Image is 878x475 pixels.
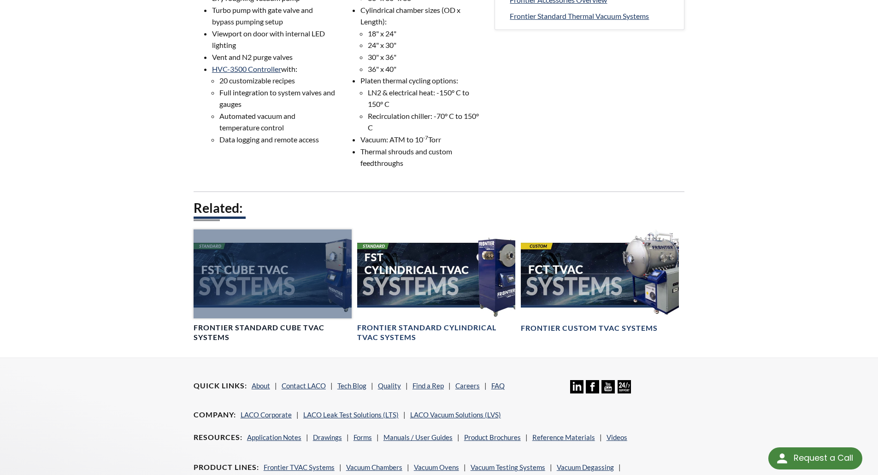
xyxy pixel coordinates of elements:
sup: -7 [423,134,428,141]
a: Videos [607,433,627,441]
div: Request a Call [794,447,853,469]
a: FST Cylindrical TVAC Systems headerFrontier Standard Cylindrical TVAC Systems [357,229,515,342]
a: Vacuum Testing Systems [471,463,545,471]
a: Quality [378,381,401,390]
a: FAQ [491,381,505,390]
li: Data logging and remote access [219,134,335,146]
li: 18" x 24" [368,28,483,40]
a: Careers [455,381,480,390]
a: About [252,381,270,390]
li: Viewport on door with internal LED lighting [212,28,335,51]
li: Recirculation chiller: -70° C to 150° C [368,110,483,134]
li: Vacuum: ATM to 10 Torr [360,134,483,146]
img: 24/7 Support Icon [618,380,631,393]
a: Product Brochures [464,433,521,441]
a: HVC-3500 Controller [212,65,281,73]
a: Tech Blog [337,381,366,390]
a: FCT TVAC Systems headerFrontier Custom TVAC Systems [521,229,679,333]
a: Application Notes [247,433,301,441]
li: Vent and N2 purge valves [212,51,335,63]
a: Frontier TVAC Systems [264,463,335,471]
img: round button [775,451,790,466]
h4: Resources [194,433,242,442]
a: LACO Corporate [241,410,292,419]
a: LACO Vacuum Solutions (LVS) [410,410,501,419]
li: 30" x 36" [368,51,483,63]
span: Frontier Standard Thermal Vacuum Systems [510,12,649,20]
li: Platen thermal cycling options: [360,75,483,134]
li: Cylindrical chamber sizes (OD x Length): [360,4,483,75]
a: Reference Materials [532,433,595,441]
li: 36" x 40" [368,63,483,75]
h4: Frontier Standard Cube TVAC Systems [194,323,352,342]
li: Turbo pump with gate valve and bypass pumping setup [212,4,335,28]
a: Drawings [313,433,342,441]
li: Thermal shrouds and custom feedthroughs [360,146,483,169]
li: Automated vacuum and temperature control [219,110,335,134]
h4: Company [194,410,236,420]
h4: Frontier Standard Cylindrical TVAC Systems [357,323,515,342]
a: Vacuum Ovens [414,463,459,471]
a: 24/7 Support [618,387,631,395]
a: Vacuum Degassing [557,463,614,471]
h2: Related: [194,199,685,217]
h4: Quick Links [194,381,247,391]
a: Find a Rep [412,381,444,390]
a: Forms [354,433,372,441]
h4: Product Lines [194,463,259,472]
a: LACO Leak Test Solutions (LTS) [303,410,399,419]
div: Request a Call [768,447,862,469]
li: LN2 & electrical heat: -150° C to 150° C [368,87,483,110]
a: Contact LACO [282,381,326,390]
a: Manuals / User Guides [383,433,453,441]
li: Full integration to system valves and gauges [219,87,335,110]
li: 24" x 30" [368,39,483,51]
li: with: [212,63,335,146]
a: FST Cube TVAC Systems headerFrontier Standard Cube TVAC Systems [194,229,352,342]
a: Frontier Standard Thermal Vacuum Systems [510,10,677,22]
li: 20 customizable recipes [219,75,335,87]
h4: Frontier Custom TVAC Systems [521,323,658,333]
a: Vacuum Chambers [346,463,402,471]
